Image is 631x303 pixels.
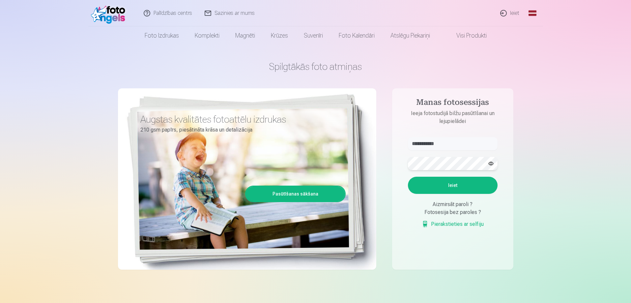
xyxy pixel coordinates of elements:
a: Visi produkti [438,26,495,45]
a: Pierakstieties ar selfiju [422,220,484,228]
a: Foto izdrukas [137,26,187,45]
a: Atslēgu piekariņi [383,26,438,45]
a: Krūzes [263,26,296,45]
div: Aizmirsāt paroli ? [408,200,498,208]
p: Ieeja fotostudijā bilžu pasūtīšanai un lejupielādei [401,109,504,125]
a: Foto kalendāri [331,26,383,45]
a: Pasūtīšanas sākšana [246,187,345,201]
p: 210 gsm papīrs, piesātināta krāsa un detalizācija [140,125,341,135]
a: Magnēti [227,26,263,45]
img: /fa1 [91,3,129,24]
a: Komplekti [187,26,227,45]
a: Suvenīri [296,26,331,45]
div: Fotosesija bez paroles ? [408,208,498,216]
h4: Manas fotosessijas [401,98,504,109]
h3: Augstas kvalitātes fotoattēlu izdrukas [140,113,341,125]
h1: Spilgtākās foto atmiņas [118,61,513,73]
button: Ieiet [408,177,498,194]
